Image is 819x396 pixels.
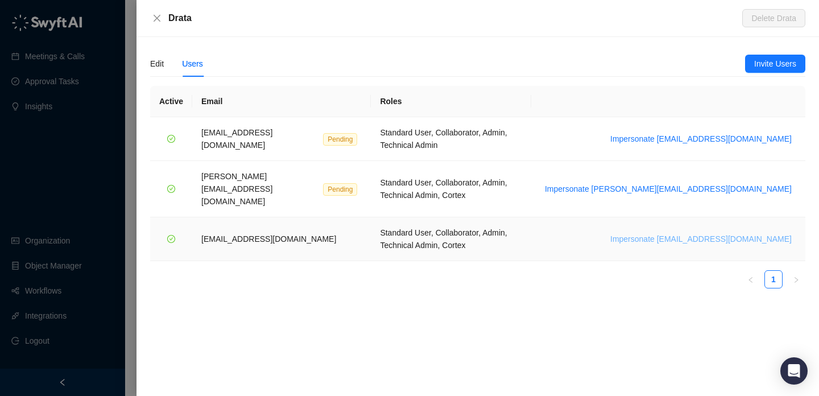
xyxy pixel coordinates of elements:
div: Edit [150,57,164,70]
button: Impersonate [EMAIL_ADDRESS][DOMAIN_NAME] [606,232,796,246]
li: Previous Page [742,270,760,288]
span: Impersonate [EMAIL_ADDRESS][DOMAIN_NAME] [610,233,792,245]
button: Impersonate [PERSON_NAME][EMAIL_ADDRESS][DOMAIN_NAME] [540,182,796,196]
button: Invite Users [745,55,805,73]
button: Close [150,11,164,25]
span: Impersonate [EMAIL_ADDRESS][DOMAIN_NAME] [610,133,792,145]
button: left [742,270,760,288]
span: Impersonate [PERSON_NAME][EMAIL_ADDRESS][DOMAIN_NAME] [545,183,792,195]
td: Standard User, Collaborator, Admin, Technical Admin, Cortex [371,161,531,217]
div: Users [182,57,203,70]
span: left [747,277,754,283]
a: 1 [765,271,782,288]
li: 1 [764,270,783,288]
span: check-circle [167,235,175,243]
span: [EMAIL_ADDRESS][DOMAIN_NAME] [201,234,336,244]
span: Pending [323,183,357,196]
li: Next Page [787,270,805,288]
button: Delete Drata [742,9,805,27]
button: Impersonate [EMAIL_ADDRESS][DOMAIN_NAME] [606,132,796,146]
td: Standard User, Collaborator, Admin, Technical Admin, Cortex [371,217,531,261]
div: Drata [168,11,742,25]
div: Open Intercom Messenger [780,357,808,385]
th: Active [150,86,192,117]
span: right [793,277,800,283]
th: Roles [371,86,531,117]
span: Invite Users [754,57,796,70]
span: [PERSON_NAME][EMAIL_ADDRESS][DOMAIN_NAME] [201,172,272,206]
button: right [787,270,805,288]
th: Email [192,86,371,117]
td: Standard User, Collaborator, Admin, Technical Admin [371,117,531,161]
span: [EMAIL_ADDRESS][DOMAIN_NAME] [201,128,272,150]
span: Pending [323,133,357,146]
span: check-circle [167,135,175,143]
span: close [152,14,162,23]
span: check-circle [167,185,175,193]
